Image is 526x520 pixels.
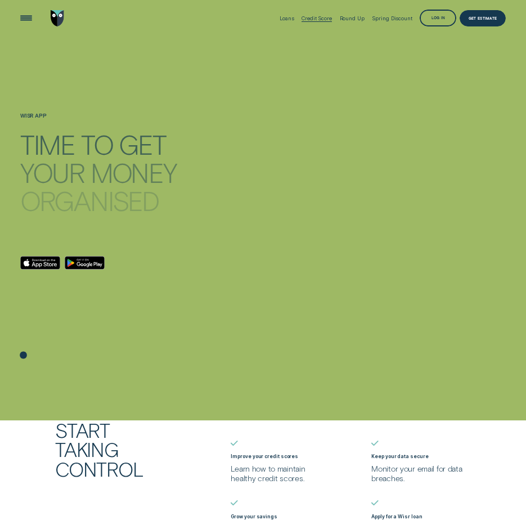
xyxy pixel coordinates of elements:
p: Monitor your email for data breaches. [371,464,471,483]
h4: TIME TO GET YOUR MONEY ORGANISED [20,128,178,204]
img: Wisr [51,10,64,26]
h2: START TAKING CONTROL [55,420,176,479]
div: ORGANISED [20,189,159,214]
div: Round Up [340,15,365,21]
div: TIME [20,132,75,157]
div: Loans [280,15,294,21]
div: Spring Discount [372,15,412,21]
div: YOUR [20,160,84,185]
button: Open Menu [18,10,34,26]
button: Log in [420,10,456,26]
div: TO [81,132,113,157]
label: Improve your credit scores [231,454,298,459]
p: Learn how to maintain healthy credit scores. [231,464,330,483]
div: Credit Score [302,15,332,21]
h1: WISR APP [20,113,178,129]
label: Apply for a Wisr loan [371,514,422,519]
div: MONEY [91,160,177,185]
label: Keep your data secure [371,454,428,459]
a: Get Estimate [460,10,506,26]
label: Grow your savings [231,514,277,519]
a: Android App on Google Play [65,256,106,270]
div: GET [119,132,165,157]
a: Download on the App Store [20,256,62,270]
